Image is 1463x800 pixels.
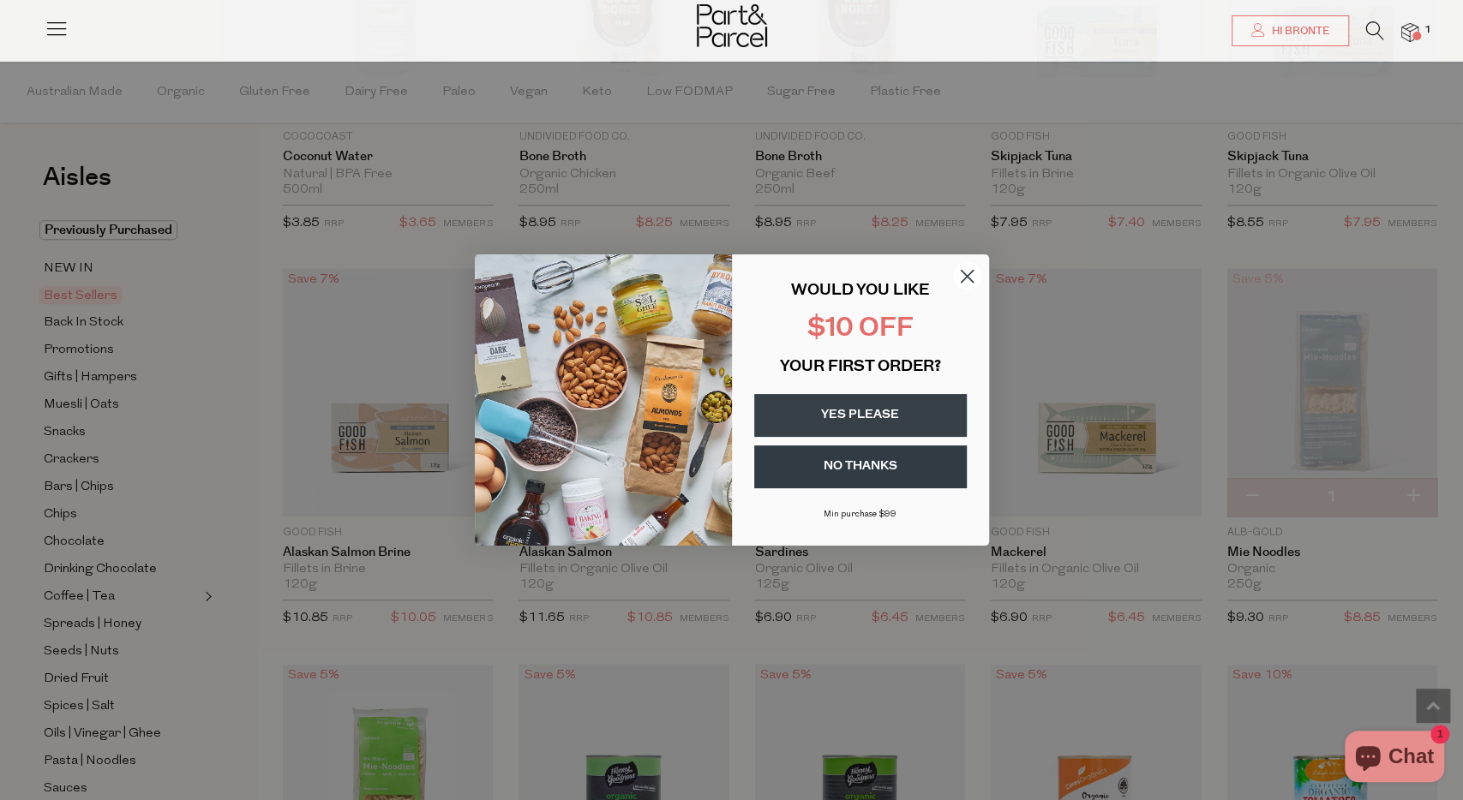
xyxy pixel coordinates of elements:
[824,510,896,519] span: Min purchase $99
[1420,22,1436,38] span: 1
[754,394,967,437] button: YES PLEASE
[791,284,929,299] span: WOULD YOU LIKE
[1401,23,1418,41] a: 1
[1232,15,1349,46] a: Hi Bronte
[1340,731,1449,786] inbox-online-store-chat: Shopify online store chat
[780,360,941,375] span: YOUR FIRST ORDER?
[754,445,967,488] button: NO THANKS
[1268,24,1329,39] span: Hi Bronte
[807,316,914,343] span: $10 OFF
[697,4,767,47] img: Part&Parcel
[475,254,732,546] img: 43fba0fb-7538-40bc-babb-ffb1a4d097bc.jpeg
[952,261,982,291] button: Close dialog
